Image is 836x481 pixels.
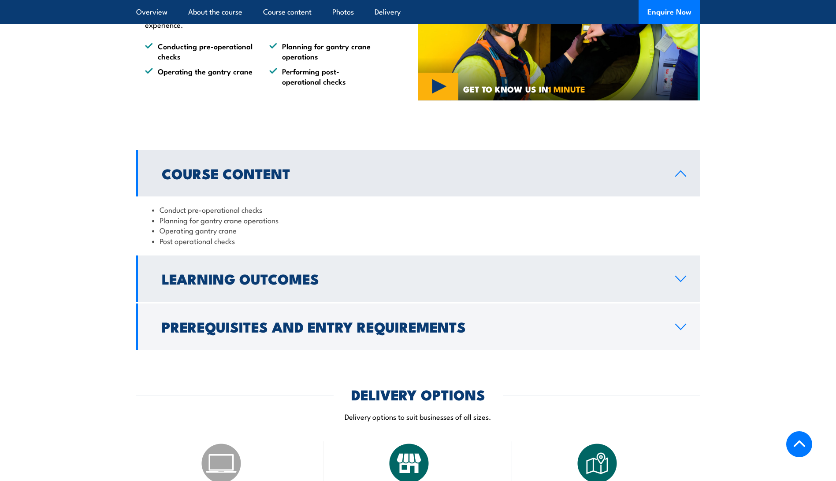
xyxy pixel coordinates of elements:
li: Conduct pre-operational checks [152,204,684,215]
h2: Course Content [162,167,661,179]
strong: 1 MINUTE [548,82,585,95]
h2: DELIVERY OPTIONS [351,388,485,400]
a: Prerequisites and Entry Requirements [136,303,700,350]
a: Course Content [136,150,700,196]
a: Learning Outcomes [136,255,700,302]
li: Planning for gantry crane operations [152,215,684,225]
li: Conducting pre-operational checks [145,41,253,62]
li: Planning for gantry crane operations [269,41,378,62]
li: Operating the gantry crane [145,66,253,87]
li: Operating gantry crane [152,225,684,235]
p: Delivery options to suit businesses of all sizes. [136,411,700,422]
h2: Learning Outcomes [162,272,661,285]
h2: Prerequisites and Entry Requirements [162,320,661,333]
li: Post operational checks [152,236,684,246]
span: GET TO KNOW US IN [463,85,585,93]
li: Performing post-operational checks [269,66,378,87]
